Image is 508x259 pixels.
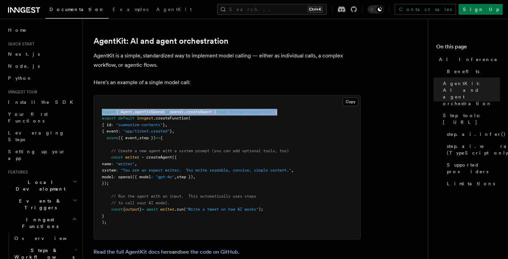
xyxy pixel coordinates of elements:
[111,122,114,127] span: :
[443,112,500,125] span: Step tools: [URL]
[5,198,73,211] span: Events & Triggers
[170,129,172,134] span: }
[135,109,165,114] span: agenticOpenai
[444,65,500,77] a: Benefits
[142,155,144,160] span: =
[156,136,160,140] span: =>
[259,207,263,212] span: );
[114,175,116,179] span: :
[94,247,361,257] p: and .
[125,155,139,160] span: writer
[186,109,216,114] span: createAgent }
[291,168,294,173] span: ,
[184,109,186,114] span: ,
[5,170,28,175] span: Features
[228,109,275,114] span: "@inngest/agent-kit"
[8,149,65,161] span: Setting up your app
[45,2,109,19] a: Documentation
[146,207,158,212] span: await
[139,207,142,212] span: }
[109,2,152,18] a: Examples
[5,146,78,164] a: Setting up your app
[111,162,114,166] span: :
[121,168,291,173] span: "You are an expert writer. You write readable, concise, simple content."
[102,129,118,134] span: { event
[186,207,259,212] span: "Write a tweet on how AI works"
[165,109,170,114] span: as
[184,207,186,212] span: (
[174,207,184,212] span: .run
[160,207,174,212] span: writer
[5,60,78,72] a: Node.js
[216,109,226,114] span: from
[275,109,277,114] span: ;
[188,116,191,120] span: (
[94,78,361,87] p: Here's an example of a single model call:
[439,56,498,63] span: AI Inference
[135,162,137,166] span: ,
[102,181,109,186] span: });
[151,175,153,179] span: :
[102,175,114,179] span: model
[5,179,73,192] span: Local Development
[217,4,327,15] button: Search...Ctrl+K
[160,136,163,140] span: {
[49,7,105,12] span: Documentation
[94,36,228,46] a: AgentKit: AI and agent orchestration
[8,51,40,57] span: Next.js
[123,207,125,212] span: {
[5,214,78,232] button: Inngest Functions
[172,129,174,134] span: ,
[5,176,78,195] button: Local Development
[174,175,177,179] span: ,
[395,4,456,15] a: Contact sales
[116,168,118,173] span: :
[111,155,123,160] span: const
[137,136,139,140] span: ,
[152,2,196,18] a: AgentKit
[111,149,289,153] span: // Create a new agent with a system prompt (you can add optional tools, too)
[181,249,238,255] a: see the code on GitHub
[8,27,27,33] span: Home
[142,207,144,212] span: =
[5,89,37,95] span: Inngest tour
[5,41,34,47] span: Quick start
[137,116,153,120] span: inngest
[447,131,506,138] span: step.ai.infer()
[5,108,78,127] a: Your first Functions
[102,168,116,173] span: system
[111,207,123,212] span: const
[132,175,151,179] span: ({ model
[459,4,503,15] a: Sign Up
[94,51,361,70] p: AgentKit is a simple, standardized way to implement model calling — either as individual calls, a...
[343,97,358,106] button: Copy
[436,53,500,65] a: AI Inference
[8,111,48,123] span: Your first Functions
[172,155,177,160] span: ({
[156,175,174,179] span: "gpt-4o"
[118,129,121,134] span: :
[163,122,165,127] span: }
[436,43,500,53] h4: On this page
[5,48,78,60] a: Next.js
[447,68,479,75] span: Benefits
[308,6,323,13] kbd: Ctrl+K
[8,130,64,142] span: Leveraging Steps
[444,159,500,178] a: Supported providers
[118,116,135,120] span: default
[5,216,72,230] span: Inngest Functions
[447,162,500,175] span: Supported providers
[94,249,172,255] a: Read the full AgentKit docs here
[440,109,500,128] a: Step tools: [URL]
[440,77,500,109] a: AgentKit: AI and agent orchestration
[139,136,156,140] span: step })
[107,136,118,140] span: async
[102,116,116,120] span: export
[156,7,192,12] span: AgentKit
[102,109,116,114] span: import
[444,178,500,190] a: Limitations
[102,214,104,218] span: }
[102,220,107,225] span: );
[14,236,83,241] span: Overview
[368,5,384,13] button: Toggle dark mode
